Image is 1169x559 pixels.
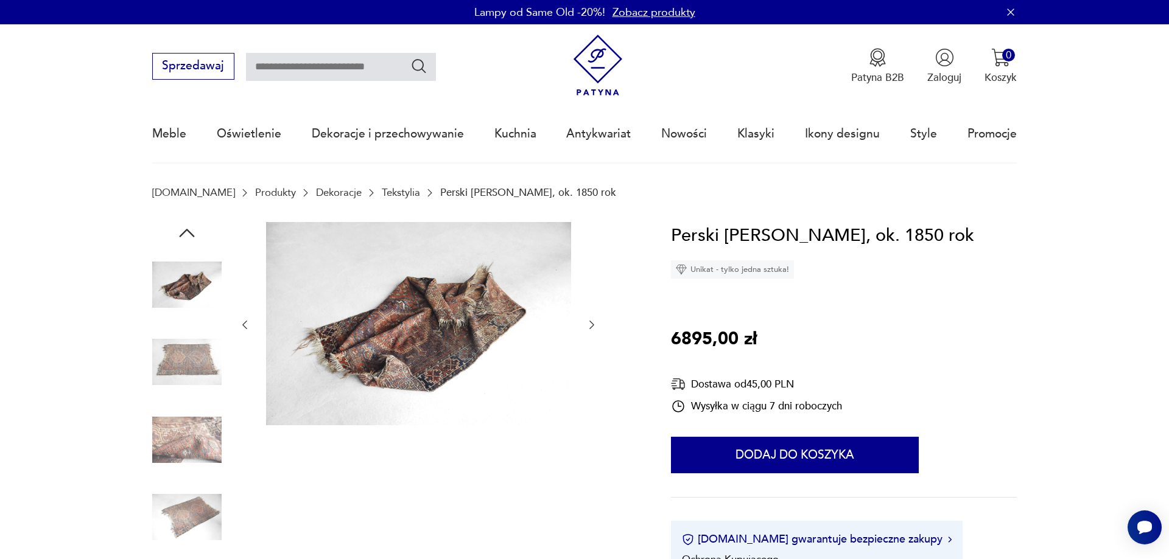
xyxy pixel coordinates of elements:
[868,48,887,67] img: Ikona medalu
[494,106,536,162] a: Kuchnia
[682,533,694,546] img: Ikona certyfikatu
[851,48,904,85] button: Patyna B2B
[671,377,686,392] img: Ikona dostawy
[152,62,234,72] a: Sprzedawaj
[991,48,1010,67] img: Ikona koszyka
[737,106,774,162] a: Klasyki
[935,48,954,67] img: Ikonka użytkownika
[152,482,222,552] img: Zdjęcie produktu Perski dywan Shiraz, ok. 1850 rok
[671,377,842,392] div: Dostawa od 45,00 PLN
[152,53,234,80] button: Sprzedawaj
[805,106,880,162] a: Ikony designu
[1002,49,1015,61] div: 0
[671,399,842,414] div: Wysyłka w ciągu 7 dni roboczych
[382,187,420,198] a: Tekstylia
[152,187,235,198] a: [DOMAIN_NAME]
[152,250,222,319] img: Zdjęcie produktu Perski dywan Shiraz, ok. 1850 rok
[948,536,952,543] img: Ikona strzałki w prawo
[1128,510,1162,544] iframe: Smartsupp widget button
[661,106,707,162] a: Nowości
[927,71,961,85] p: Zaloguj
[985,71,1017,85] p: Koszyk
[671,222,974,250] h1: Perski [PERSON_NAME], ok. 1850 rok
[671,437,919,473] button: Dodaj do koszyka
[613,5,695,20] a: Zobacz produkty
[152,405,222,474] img: Zdjęcie produktu Perski dywan Shiraz, ok. 1850 rok
[851,48,904,85] a: Ikona medaluPatyna B2B
[266,222,571,425] img: Zdjęcie produktu Perski dywan Shiraz, ok. 1850 rok
[152,327,222,397] img: Zdjęcie produktu Perski dywan Shiraz, ok. 1850 rok
[152,106,186,162] a: Meble
[676,264,687,275] img: Ikona diamentu
[312,106,464,162] a: Dekoracje i przechowywanie
[410,57,428,75] button: Szukaj
[474,5,605,20] p: Lampy od Same Old -20%!
[217,106,281,162] a: Oświetlenie
[671,325,757,353] p: 6895,00 zł
[682,532,952,547] button: [DOMAIN_NAME] gwarantuje bezpieczne zakupy
[671,260,794,279] div: Unikat - tylko jedna sztuka!
[967,106,1017,162] a: Promocje
[567,35,629,96] img: Patyna - sklep z meblami i dekoracjami vintage
[985,48,1017,85] button: 0Koszyk
[851,71,904,85] p: Patyna B2B
[255,187,296,198] a: Produkty
[566,106,631,162] a: Antykwariat
[440,187,616,198] p: Perski [PERSON_NAME], ok. 1850 rok
[927,48,961,85] button: Zaloguj
[316,187,362,198] a: Dekoracje
[910,106,937,162] a: Style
